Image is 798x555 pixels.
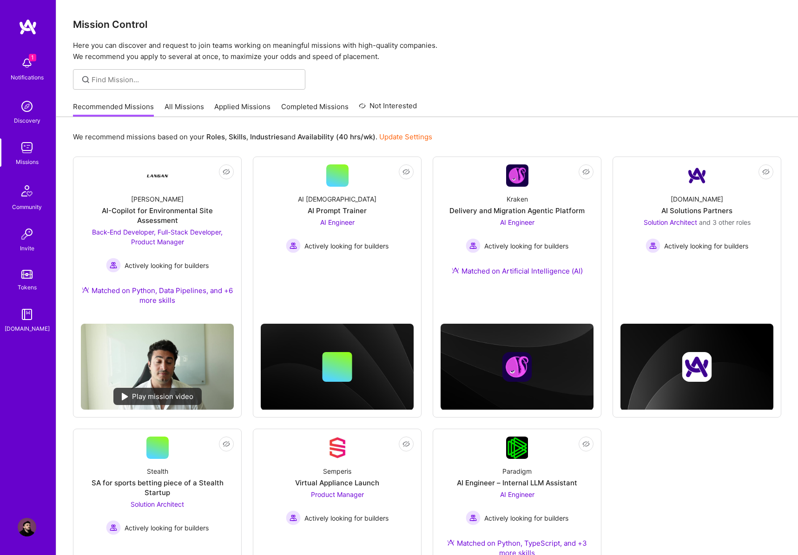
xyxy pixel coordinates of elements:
img: Invite [18,225,36,243]
span: Actively looking for builders [304,241,389,251]
i: icon EyeClosed [762,168,770,176]
img: Company Logo [146,164,169,187]
div: Matched on Python, Data Pipelines, and +6 more skills [81,286,234,305]
b: Skills [229,132,246,141]
i: icon SearchGrey [80,74,91,85]
div: AI Engineer – Internal LLM Assistant [457,478,577,488]
img: guide book [18,305,36,324]
img: Ateam Purple Icon [452,267,459,274]
img: cover [620,324,773,411]
img: Actively looking for builders [286,510,301,525]
i: icon EyeClosed [402,168,410,176]
img: Ateam Purple Icon [82,286,89,294]
div: AI Solutions Partners [661,206,732,215]
a: Recommended Missions [73,102,154,117]
i: icon EyeClosed [223,440,230,448]
span: Actively looking for builders [484,513,568,523]
a: All Missions [165,102,204,117]
a: AI [DEMOGRAPHIC_DATA]AI Prompt TrainerAI Engineer Actively looking for buildersActively looking f... [261,164,414,283]
span: Actively looking for builders [664,241,748,251]
span: Back-End Developer, Full-Stack Developer, Product Manager [92,228,223,246]
b: Roles [206,132,225,141]
a: Completed Missions [281,102,349,117]
span: Product Manager [311,490,364,498]
img: Actively looking for builders [466,238,481,253]
img: bell [18,54,36,72]
a: Company Logo[PERSON_NAME]AI-Copilot for Environmental Site AssessmentBack-End Developer, Full-Sta... [81,164,234,316]
a: Company LogoSemperisVirtual Appliance LaunchProduct Manager Actively looking for buildersActively... [261,437,414,546]
div: Play mission video [113,388,202,405]
div: [DOMAIN_NAME] [671,194,723,204]
span: Solution Architect [644,218,697,226]
div: AI-Copilot for Environmental Site Assessment [81,206,234,225]
div: AI Prompt Trainer [308,206,367,215]
img: Company Logo [326,437,349,459]
a: StealthSA for sports betting piece of a Stealth StartupSolution Architect Actively looking for bu... [81,437,234,546]
span: Actively looking for builders [304,513,389,523]
img: User Avatar [18,518,36,536]
img: Actively looking for builders [106,520,121,535]
img: teamwork [18,138,36,157]
img: Company Logo [506,164,528,187]
span: and 3 other roles [699,218,751,226]
p: We recommend missions based on your , , and . [73,132,432,142]
h3: Mission Control [73,19,781,30]
img: cover [261,324,414,410]
span: 1 [29,54,36,61]
img: Company Logo [506,437,528,459]
div: AI [DEMOGRAPHIC_DATA] [298,194,376,204]
a: Update Settings [379,132,432,141]
i: icon EyeClosed [402,440,410,448]
div: Stealth [147,466,168,476]
span: Actively looking for builders [125,261,209,270]
span: AI Engineer [500,490,534,498]
a: User Avatar [15,518,39,536]
b: Availability (40 hrs/wk) [297,132,376,141]
img: logo [19,19,37,35]
span: AI Engineer [320,218,355,226]
div: [PERSON_NAME] [131,194,184,204]
div: Matched on Artificial Intelligence (AI) [452,266,583,276]
img: play [122,393,128,400]
img: tokens [21,270,33,279]
img: Actively looking for builders [466,510,481,525]
a: Not Interested [359,100,417,117]
div: Invite [20,243,34,253]
p: Here you can discover and request to join teams working on meaningful missions with high-quality ... [73,40,781,62]
img: Company Logo [686,164,708,187]
i: icon EyeClosed [582,168,590,176]
img: Company logo [502,352,532,382]
span: Solution Architect [131,500,184,508]
div: Kraken [507,194,528,204]
div: SA for sports betting piece of a Stealth Startup [81,478,234,497]
div: [DOMAIN_NAME] [5,324,50,333]
span: Actively looking for builders [125,523,209,533]
div: Tokens [18,282,37,292]
div: Paradigm [502,466,532,476]
i: icon EyeClosed [582,440,590,448]
img: Actively looking for builders [106,258,121,273]
div: Virtual Appliance Launch [295,478,379,488]
img: cover [441,324,594,410]
i: icon EyeClosed [223,168,230,176]
div: Missions [16,157,39,167]
input: Find Mission... [92,75,298,85]
a: Company Logo[DOMAIN_NAME]AI Solutions PartnersSolution Architect and 3 other rolesActively lookin... [620,164,773,283]
a: Applied Missions [214,102,270,117]
div: Community [12,202,42,212]
div: Delivery and Migration Agentic Platform [449,206,585,215]
img: discovery [18,97,36,116]
div: Notifications [11,72,44,82]
img: Community [16,180,38,202]
a: Company LogoKrakenDelivery and Migration Agentic PlatformAI Engineer Actively looking for builder... [441,164,594,287]
img: No Mission [81,324,234,410]
div: Discovery [14,116,40,125]
img: Ateam Purple Icon [447,539,455,546]
img: Actively looking for builders [286,238,301,253]
b: Industries [250,132,284,141]
span: Actively looking for builders [484,241,568,251]
img: Actively looking for builders [646,238,660,253]
img: Company logo [682,352,712,382]
div: Semperis [323,466,351,476]
span: AI Engineer [500,218,534,226]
